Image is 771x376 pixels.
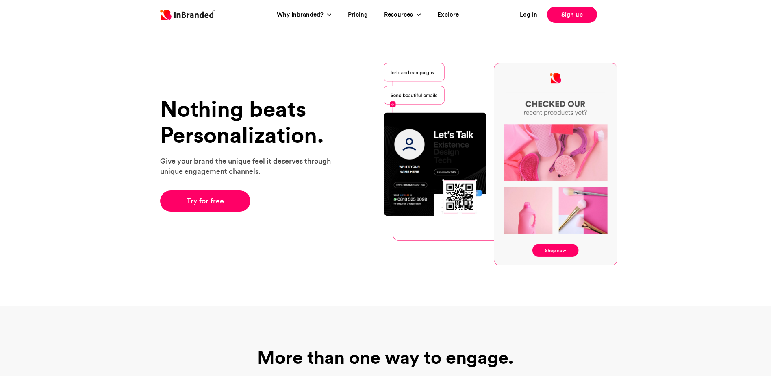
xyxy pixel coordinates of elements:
a: Sign up [547,7,597,23]
a: Pricing [348,10,368,20]
img: Inbranded [160,10,215,20]
a: Log in [520,10,537,20]
a: Try for free [160,190,251,212]
p: Give your brand the unique feel it deserves through unique engagement channels. [160,156,341,176]
a: Explore [437,10,459,20]
h1: Nothing beats Personalization. [160,96,341,148]
a: Why Inbranded? [277,10,326,20]
h1: More than one way to engage. [243,347,528,368]
a: Resources [384,10,415,20]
